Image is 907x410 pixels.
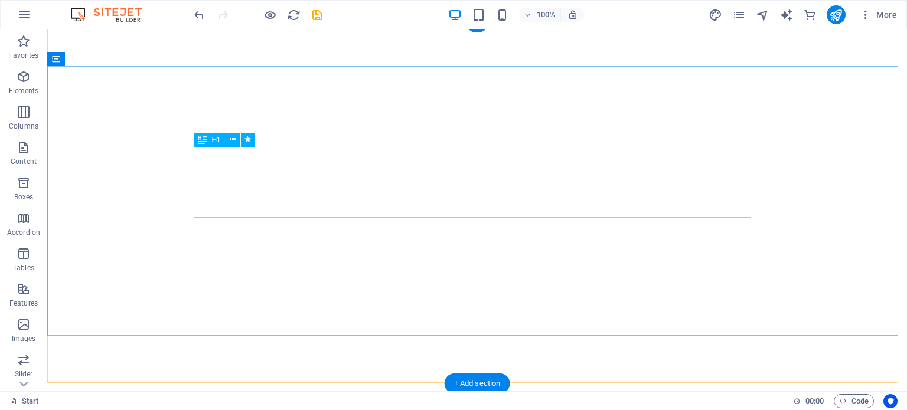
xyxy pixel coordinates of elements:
i: Reload page [287,8,301,22]
span: Code [839,394,869,408]
img: Editor Logo [68,8,156,22]
i: Pages (Ctrl+Alt+S) [732,8,746,22]
p: Elements [9,86,39,96]
p: Slider [15,369,33,379]
button: publish [827,5,846,24]
button: save [310,8,324,22]
button: Code [834,394,874,408]
button: reload [286,8,301,22]
p: Content [11,157,37,166]
i: Commerce [803,8,817,22]
h6: Session time [793,394,824,408]
button: Click here to leave preview mode and continue editing [263,8,277,22]
i: Undo: Delete elements (Ctrl+Z) [193,8,206,22]
button: Usercentrics [883,394,898,408]
span: More [860,9,897,21]
p: Accordion [7,228,40,237]
span: 00 00 [805,394,824,408]
span: H1 [211,136,220,143]
p: Images [12,334,36,343]
p: Boxes [14,192,34,202]
button: commerce [803,8,817,22]
i: On resize automatically adjust zoom level to fit chosen device. [567,9,578,20]
i: Navigator [756,8,769,22]
button: navigator [756,8,770,22]
span: : [814,396,815,405]
p: Favorites [8,51,38,60]
a: Click to cancel selection. Double-click to open Pages [9,394,39,408]
button: undo [192,8,206,22]
button: More [855,5,902,24]
i: Save (Ctrl+S) [311,8,324,22]
p: Columns [9,122,38,131]
div: + Add section [445,373,510,393]
button: 100% [519,8,561,22]
p: Features [9,299,38,308]
i: Publish [829,8,843,22]
button: text_generator [779,8,794,22]
i: AI Writer [779,8,793,22]
i: Design (Ctrl+Alt+Y) [709,8,722,22]
p: Tables [13,263,34,273]
button: pages [732,8,746,22]
h6: 100% [537,8,556,22]
button: design [709,8,723,22]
